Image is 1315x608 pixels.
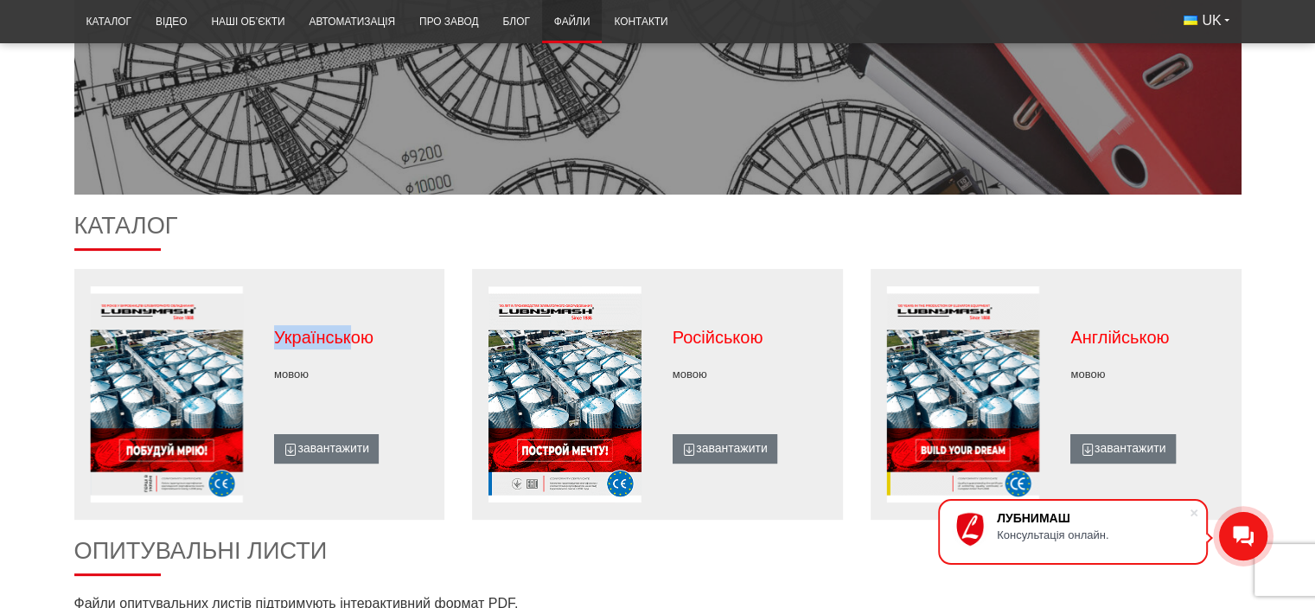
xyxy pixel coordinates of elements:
[1202,11,1221,30] span: UK
[1070,434,1175,464] a: завантажити
[673,434,777,464] a: завантажити
[997,528,1189,541] div: Консультація онлайн.
[1171,5,1241,36] button: UK
[74,212,1242,251] h2: Каталог
[199,5,297,39] a: Наші об’єкти
[997,511,1189,525] div: ЛУБНИМАШ
[673,367,828,382] p: мовою
[1184,16,1197,25] img: Українська
[274,325,430,349] p: Українською
[1070,367,1226,382] p: мовою
[542,5,603,39] a: Файли
[274,367,430,382] p: мовою
[407,5,490,39] a: Про завод
[144,5,199,39] a: Відео
[490,5,541,39] a: Блог
[297,5,407,39] a: Автоматизація
[602,5,680,39] a: Контакти
[74,5,144,39] a: Каталог
[673,325,828,349] p: Російською
[274,434,379,464] a: завантажити
[74,537,1242,576] h2: Опитувальні листи
[1070,325,1226,349] p: Англійською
